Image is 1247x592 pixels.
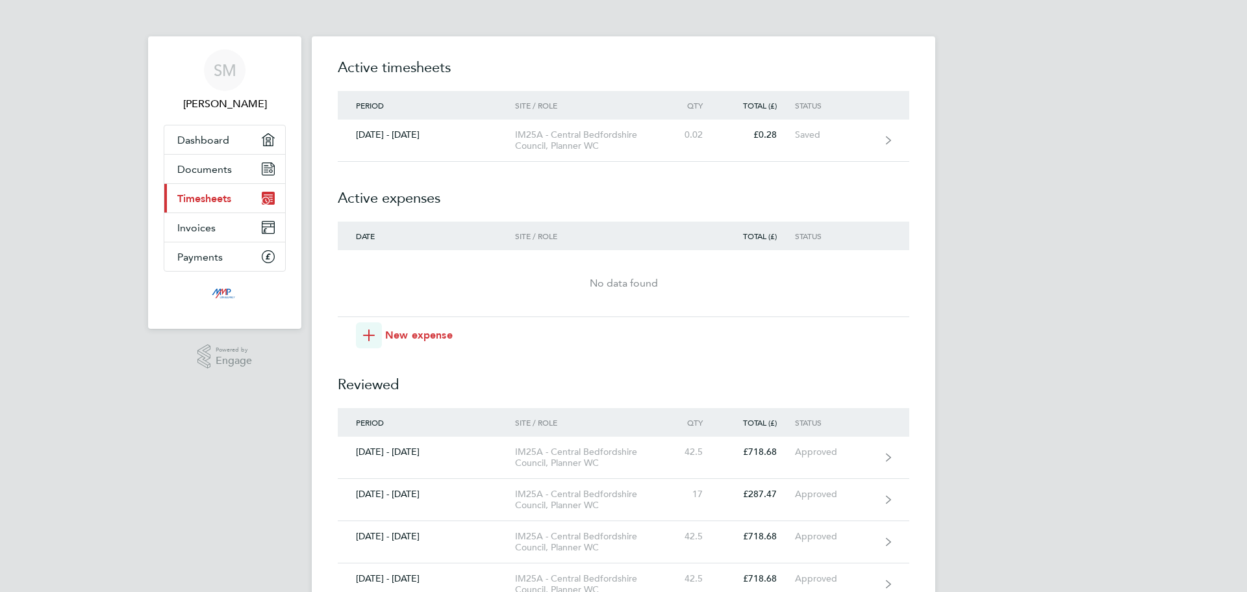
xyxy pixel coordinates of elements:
[664,573,721,584] div: 42.5
[177,251,223,263] span: Payments
[795,573,875,584] div: Approved
[338,479,909,521] a: [DATE] - [DATE]IM25A - Central Bedfordshire Council, Planner WC17£287.47Approved
[164,125,285,154] a: Dashboard
[164,49,286,112] a: SM[PERSON_NAME]
[164,155,285,183] a: Documents
[795,446,875,457] div: Approved
[338,573,515,584] div: [DATE] - [DATE]
[216,344,252,355] span: Powered by
[177,134,229,146] span: Dashboard
[338,521,909,563] a: [DATE] - [DATE]IM25A - Central Bedfordshire Council, Planner WC42.5£718.68Approved
[721,446,795,457] div: £718.68
[795,231,875,240] div: Status
[385,328,453,343] span: New expense
[148,36,301,329] nav: Main navigation
[515,418,664,427] div: Site / Role
[338,231,515,240] div: Date
[664,129,721,140] div: 0.02
[721,231,795,240] div: Total (£)
[356,417,384,428] span: Period
[338,120,909,162] a: [DATE] - [DATE]IM25A - Central Bedfordshire Council, Planner WC0.02£0.28Saved
[515,531,664,553] div: IM25A - Central Bedfordshire Council, Planner WC
[338,446,515,457] div: [DATE] - [DATE]
[721,129,795,140] div: £0.28
[721,489,795,500] div: £287.47
[214,62,236,79] span: SM
[338,531,515,542] div: [DATE] - [DATE]
[164,184,285,212] a: Timesheets
[338,162,909,222] h2: Active expenses
[515,129,664,151] div: IM25A - Central Bedfordshire Council, Planner WC
[721,573,795,584] div: £718.68
[338,489,515,500] div: [DATE] - [DATE]
[177,222,216,234] span: Invoices
[177,163,232,175] span: Documents
[664,101,721,110] div: Qty
[164,96,286,112] span: Sikandar Mahmood
[164,242,285,271] a: Payments
[721,531,795,542] div: £718.68
[338,129,515,140] div: [DATE] - [DATE]
[207,285,244,305] img: mmpconsultancy-logo-retina.png
[338,437,909,479] a: [DATE] - [DATE]IM25A - Central Bedfordshire Council, Planner WC42.5£718.68Approved
[177,192,231,205] span: Timesheets
[338,57,909,91] h2: Active timesheets
[795,531,875,542] div: Approved
[338,348,909,408] h2: Reviewed
[356,322,453,348] button: New expense
[721,101,795,110] div: Total (£)
[164,285,286,305] a: Go to home page
[515,231,664,240] div: Site / Role
[664,489,721,500] div: 17
[338,276,909,291] div: No data found
[356,100,384,110] span: Period
[197,344,253,369] a: Powered byEngage
[515,489,664,511] div: IM25A - Central Bedfordshire Council, Planner WC
[664,531,721,542] div: 42.5
[664,446,721,457] div: 42.5
[216,355,252,367] span: Engage
[664,418,721,427] div: Qty
[795,129,875,140] div: Saved
[795,101,875,110] div: Status
[164,213,285,242] a: Invoices
[515,101,664,110] div: Site / Role
[515,446,664,469] div: IM25A - Central Bedfordshire Council, Planner WC
[795,489,875,500] div: Approved
[721,418,795,427] div: Total (£)
[795,418,875,427] div: Status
